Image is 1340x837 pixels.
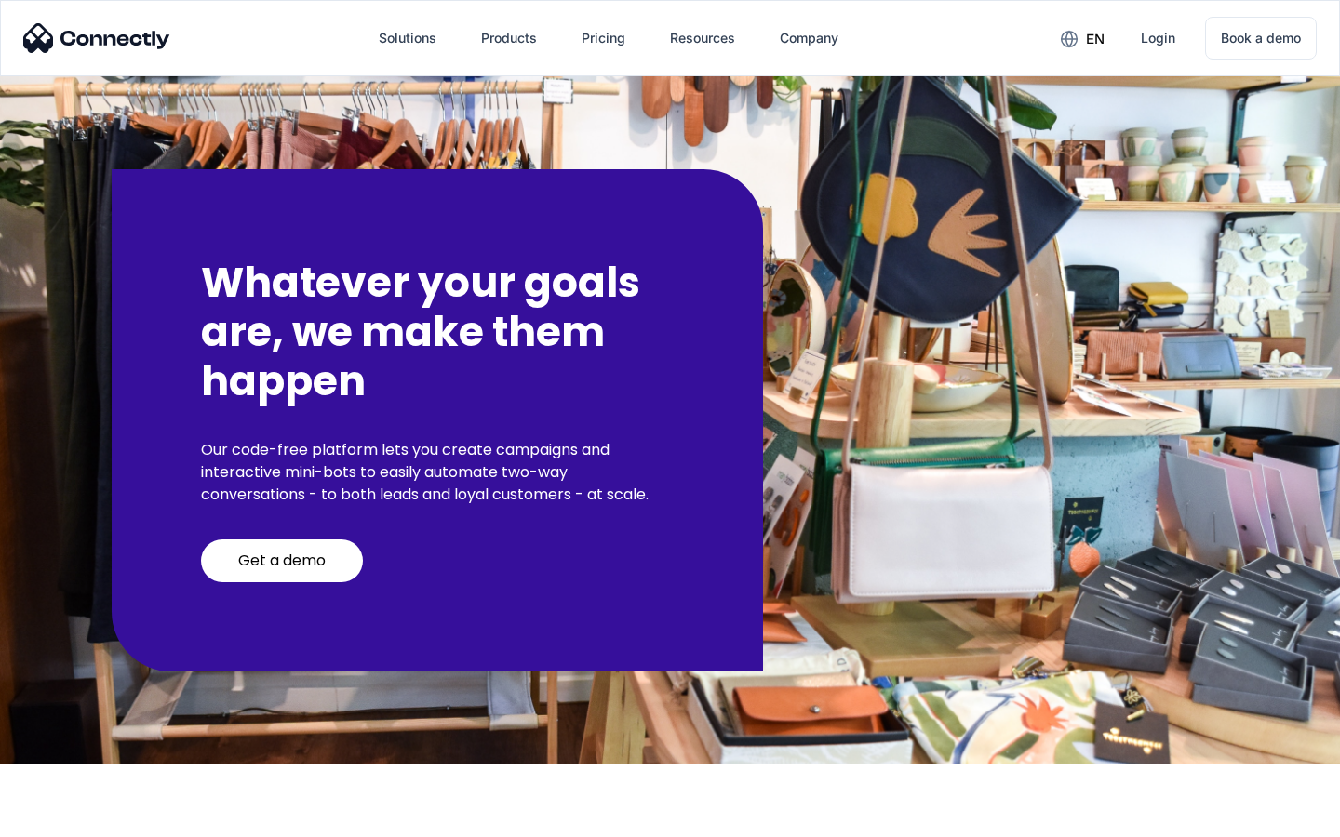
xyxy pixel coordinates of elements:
[379,25,436,51] div: Solutions
[670,25,735,51] div: Resources
[37,804,112,830] ul: Language list
[582,25,625,51] div: Pricing
[1126,16,1190,60] a: Login
[481,25,537,51] div: Products
[1086,26,1105,52] div: en
[201,259,674,405] h2: Whatever your goals are, we make them happen
[567,16,640,60] a: Pricing
[23,23,170,53] img: Connectly Logo
[364,16,451,60] div: Solutions
[780,25,838,51] div: Company
[1205,17,1317,60] a: Book a demo
[765,16,853,60] div: Company
[466,16,552,60] div: Products
[238,551,326,570] div: Get a demo
[655,16,750,60] div: Resources
[19,804,112,830] aside: Language selected: English
[201,439,674,506] p: Our code-free platform lets you create campaigns and interactive mini-bots to easily automate two...
[1046,24,1119,52] div: en
[1141,25,1175,51] div: Login
[201,539,363,582] a: Get a demo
